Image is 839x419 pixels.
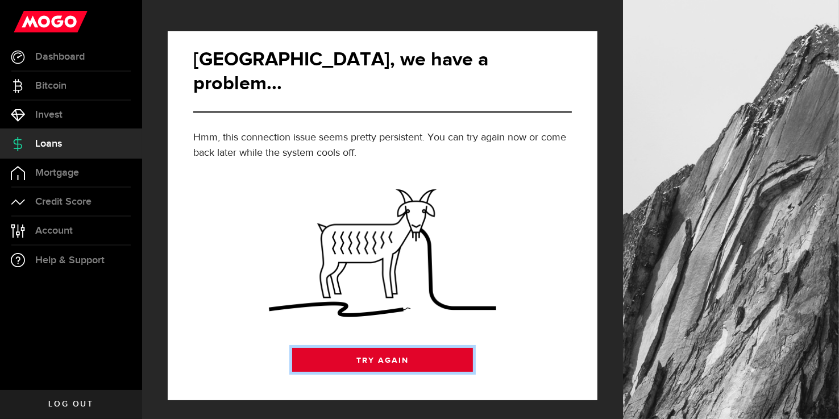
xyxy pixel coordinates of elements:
[35,255,105,265] span: Help & Support
[35,197,92,207] span: Credit Score
[35,168,79,178] span: Mortgage
[269,172,496,325] img: connectionissue_goat.png
[193,130,572,161] p: Hmm, this connection issue seems pretty persistent. You can try again now or come back later whil...
[193,48,572,96] h1: [GEOGRAPHIC_DATA], we have a problem...
[48,400,93,408] span: Log out
[9,5,43,39] button: Open LiveChat chat widget
[35,81,67,91] span: Bitcoin
[35,52,85,62] span: Dashboard
[35,110,63,120] span: Invest
[35,139,62,149] span: Loans
[35,226,73,236] span: Account
[292,348,473,372] a: Try Again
